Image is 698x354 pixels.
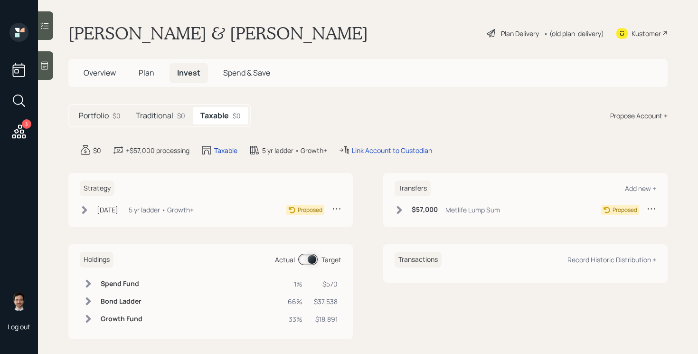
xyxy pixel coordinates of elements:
span: Overview [84,67,116,78]
div: 66% [288,297,302,306]
div: 1% [288,279,302,289]
h1: [PERSON_NAME] & [PERSON_NAME] [68,23,368,44]
div: Record Historic Distribution + [567,255,656,264]
div: +$57,000 processing [126,145,189,155]
h6: Spend Fund [101,280,142,288]
div: Metlife Lump Sum [445,205,500,215]
h6: Strategy [80,181,114,196]
div: Taxable [214,145,237,155]
div: $570 [314,279,338,289]
h5: Taxable [200,111,229,120]
div: $0 [177,111,185,121]
div: $0 [233,111,241,121]
div: 5 yr ladder • Growth+ [262,145,327,155]
div: $0 [113,111,121,121]
div: Propose Account + [610,111,668,121]
div: Add new + [625,184,656,193]
div: • (old plan-delivery) [544,29,604,38]
div: 33% [288,314,302,324]
div: Actual [275,255,295,265]
div: $18,891 [314,314,338,324]
h6: Growth Fund [101,315,142,323]
div: Log out [8,322,30,331]
div: 3 [22,119,31,129]
h5: Portfolio [79,111,109,120]
div: $0 [93,145,101,155]
div: Kustomer [632,29,661,38]
div: Proposed [298,206,322,214]
div: Link Account to Custodian [352,145,432,155]
div: Plan Delivery [501,29,539,38]
h6: Transactions [395,252,442,268]
div: $37,538 [314,297,338,306]
h5: Traditional [136,111,173,120]
span: Spend & Save [223,67,270,78]
h6: Bond Ladder [101,297,142,306]
h6: Holdings [80,252,113,268]
img: jonah-coleman-headshot.png [9,292,28,311]
div: 5 yr ladder • Growth+ [129,205,194,215]
h6: $57,000 [412,206,438,214]
span: Invest [177,67,200,78]
span: Plan [139,67,154,78]
div: [DATE] [97,205,118,215]
div: Target [321,255,341,265]
div: Proposed [613,206,637,214]
h6: Transfers [395,181,431,196]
